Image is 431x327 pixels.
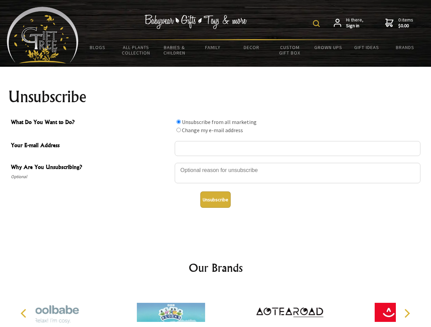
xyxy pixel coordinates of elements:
[194,40,232,54] a: Family
[175,141,420,156] input: Your E-mail Address
[11,163,171,173] span: Why Are You Unsubscribing?
[346,23,363,29] strong: Sign in
[145,15,247,29] img: Babywear - Gifts - Toys & more
[11,118,171,128] span: What Do You Want to Do?
[182,127,243,134] label: Change my e-mail address
[78,40,117,54] a: BLOGS
[7,7,78,63] img: Babyware - Gifts - Toys and more...
[200,191,231,208] button: Unsubscribe
[309,40,347,54] a: Grown Ups
[346,17,363,29] span: Hi there,
[117,40,156,60] a: All Plants Collection
[182,119,257,125] label: Unsubscribe from all marketing
[175,163,420,183] textarea: Why Are You Unsubscribing?
[386,40,425,54] a: Brands
[313,20,320,27] img: product search
[176,120,181,124] input: What Do You Want to Do?
[11,173,171,181] span: Optional
[271,40,309,60] a: Custom Gift Box
[11,141,171,151] span: Your E-mail Address
[334,17,363,29] a: Hi there,Sign in
[399,306,414,321] button: Next
[347,40,386,54] a: Gift Ideas
[398,17,413,29] span: 0 items
[232,40,271,54] a: Decor
[176,128,181,132] input: What Do You Want to Do?
[385,17,413,29] a: 0 items$0.00
[155,40,194,60] a: Babies & Children
[398,23,413,29] strong: $0.00
[8,89,423,105] h1: Unsubscribe
[14,260,418,276] h2: Our Brands
[17,306,32,321] button: Previous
